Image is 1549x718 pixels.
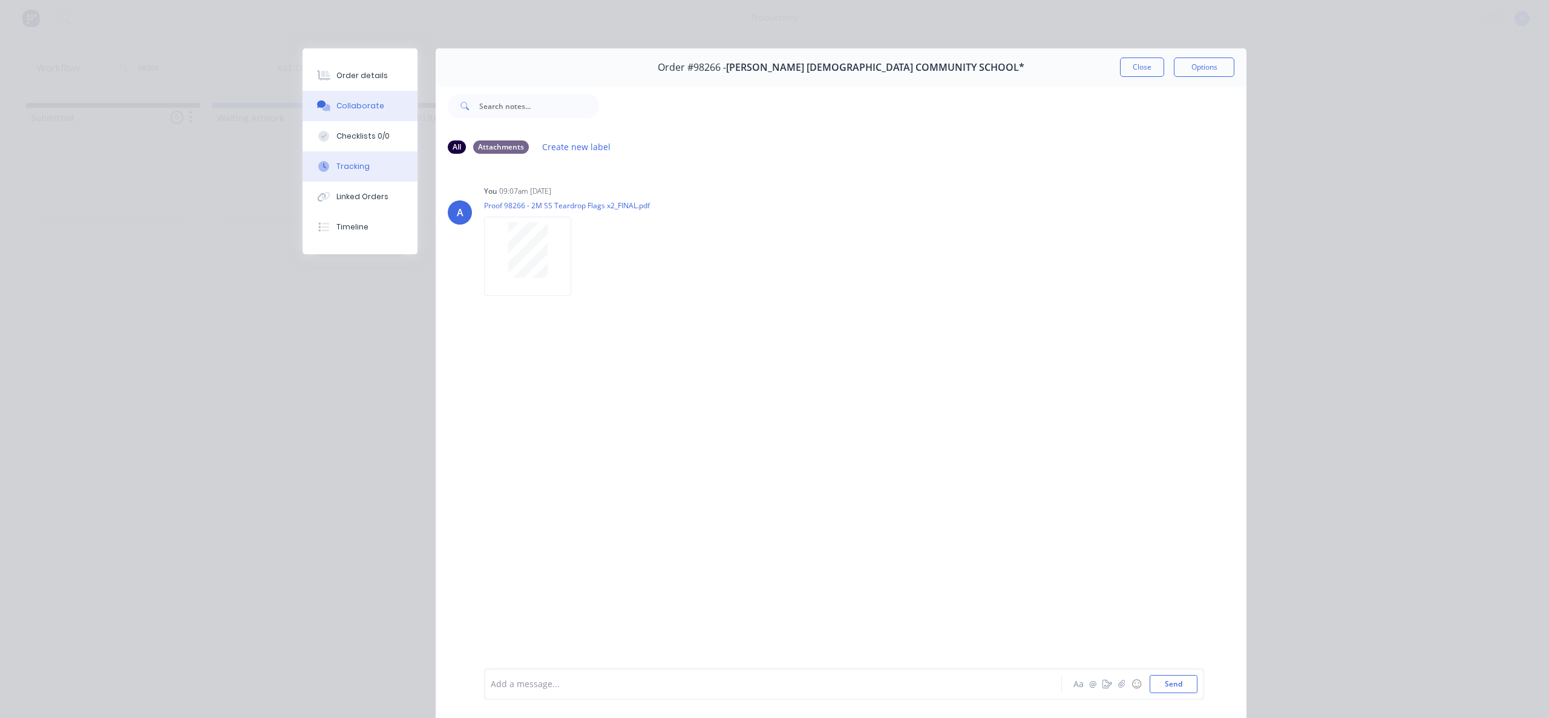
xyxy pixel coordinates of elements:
[1174,58,1234,77] button: Options
[499,186,551,197] div: 09:07am [DATE]
[336,161,370,172] div: Tracking
[473,140,529,154] div: Attachments
[726,62,1024,73] span: [PERSON_NAME] [DEMOGRAPHIC_DATA] COMMUNITY SCHOOL*
[484,186,497,197] div: You
[457,205,463,220] div: A
[658,62,726,73] span: Order #98266 -
[303,151,418,182] button: Tracking
[1086,677,1100,691] button: @
[1150,675,1197,693] button: Send
[484,200,650,211] p: Proof 98266 - 2M SS Teardrop Flags x2_FINAL.pdf
[303,91,418,121] button: Collaborate
[1129,677,1144,691] button: ☺
[336,222,368,232] div: Timeline
[336,100,384,111] div: Collaborate
[336,70,388,81] div: Order details
[303,182,418,212] button: Linked Orders
[303,61,418,91] button: Order details
[1120,58,1164,77] button: Close
[303,212,418,242] button: Timeline
[536,139,617,155] button: Create new label
[448,140,466,154] div: All
[1071,677,1086,691] button: Aa
[303,121,418,151] button: Checklists 0/0
[336,191,388,202] div: Linked Orders
[336,131,390,142] div: Checklists 0/0
[479,94,599,118] input: Search notes...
